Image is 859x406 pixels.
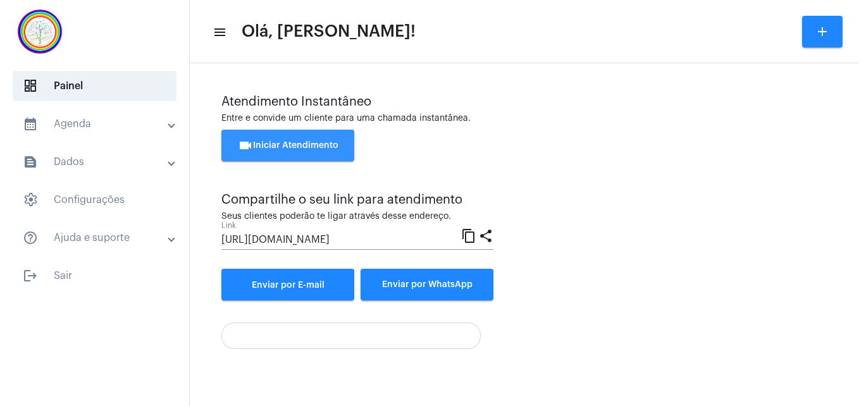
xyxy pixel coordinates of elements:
[382,280,473,289] span: Enviar por WhatsApp
[8,109,189,139] mat-expansion-panel-header: sidenav iconAgenda
[361,269,493,300] button: Enviar por WhatsApp
[23,78,38,94] span: sidenav icon
[815,24,830,39] mat-icon: add
[23,116,169,132] mat-panel-title: Agenda
[213,25,225,40] mat-icon: sidenav icon
[13,185,176,215] span: Configurações
[23,230,169,245] mat-panel-title: Ajuda e suporte
[23,154,38,169] mat-icon: sidenav icon
[221,269,354,300] a: Enviar por E-mail
[221,95,827,109] div: Atendimento Instantâneo
[23,230,38,245] mat-icon: sidenav icon
[23,268,38,283] mat-icon: sidenav icon
[221,130,354,161] button: Iniciar Atendimento
[461,228,476,243] mat-icon: content_copy
[221,114,827,123] div: Entre e convide um cliente para uma chamada instantânea.
[478,228,493,243] mat-icon: share
[8,223,189,253] mat-expansion-panel-header: sidenav iconAjuda e suporte
[238,141,338,150] span: Iniciar Atendimento
[23,116,38,132] mat-icon: sidenav icon
[23,154,169,169] mat-panel-title: Dados
[221,212,493,221] div: Seus clientes poderão te ligar através desse endereço.
[23,192,38,207] span: sidenav icon
[221,193,493,207] div: Compartilhe o seu link para atendimento
[242,22,416,42] span: Olá, [PERSON_NAME]!
[238,138,253,153] mat-icon: videocam
[10,6,70,57] img: c337f8d0-2252-6d55-8527-ab50248c0d14.png
[13,71,176,101] span: Painel
[13,261,176,291] span: Sair
[252,281,324,290] span: Enviar por E-mail
[8,147,189,177] mat-expansion-panel-header: sidenav iconDados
